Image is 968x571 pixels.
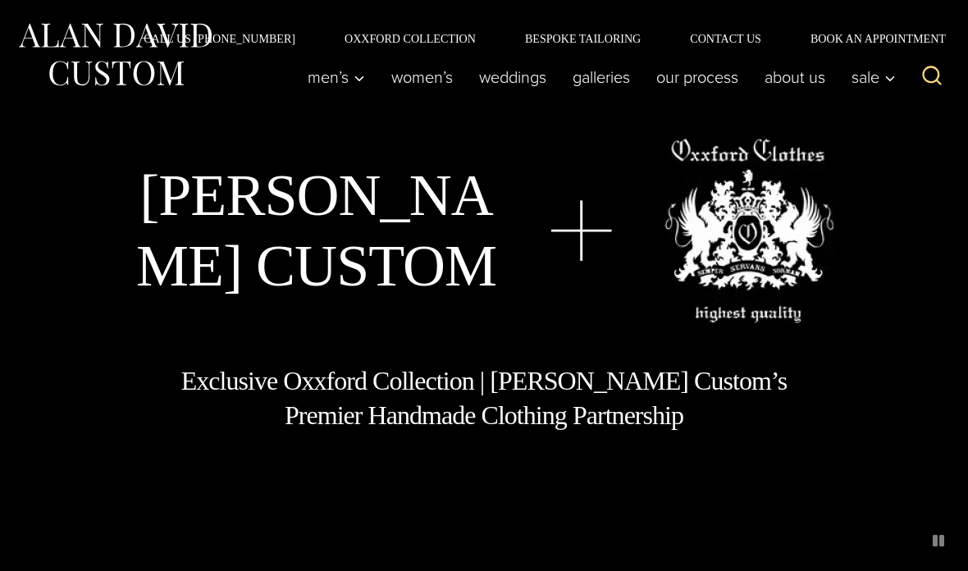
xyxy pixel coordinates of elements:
a: Our Process [643,61,751,94]
a: Book an Appointment [786,33,952,44]
span: Men’s [308,69,365,85]
img: oxxford clothes, highest quality [664,139,833,323]
a: About Us [751,61,838,94]
a: Oxxford Collection [320,33,500,44]
button: View Search Form [912,57,952,97]
a: Bespoke Tailoring [500,33,665,44]
a: Women’s [378,61,466,94]
a: Galleries [559,61,643,94]
nav: Secondary Navigation [119,33,952,44]
a: Call Us [PHONE_NUMBER] [119,33,320,44]
h1: Exclusive Oxxford Collection | [PERSON_NAME] Custom’s Premier Handmade Clothing Partnership [180,364,788,432]
a: Contact Us [665,33,786,44]
button: pause animated background image [925,528,952,554]
img: Alan David Custom [16,18,213,91]
a: weddings [466,61,559,94]
nav: Primary Navigation [295,61,904,94]
h1: [PERSON_NAME] Custom [135,160,498,302]
span: Sale [852,69,896,85]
